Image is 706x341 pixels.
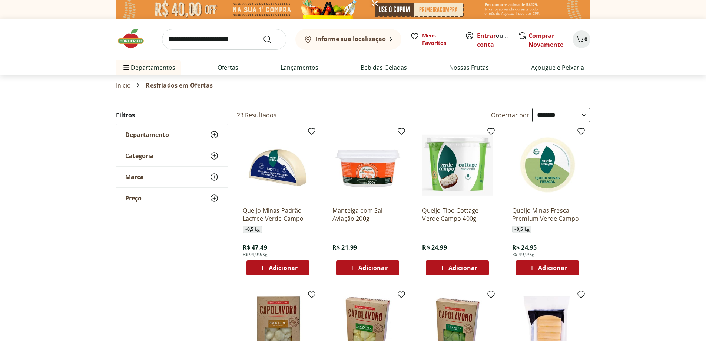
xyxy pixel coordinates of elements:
img: Manteiga com Sal Aviação 200g [332,130,403,200]
a: Criar conta [477,32,518,49]
a: Manteiga com Sal Aviação 200g [332,206,403,223]
button: Menu [122,59,131,76]
span: R$ 24,99 [422,243,447,252]
span: Meus Favoritos [422,32,456,47]
span: R$ 24,95 [512,243,537,252]
span: Adicionar [538,265,567,271]
label: Ordernar por [491,111,530,119]
h2: Filtros [116,108,228,122]
span: ~ 0,5 kg [512,226,531,233]
span: ou [477,31,510,49]
span: R$ 21,99 [332,243,357,252]
img: Queijo Minas Padrão Lacfree Verde Campo [243,130,313,200]
span: Adicionar [448,265,477,271]
a: Queijo Tipo Cottage Verde Campo 400g [422,206,493,223]
span: Adicionar [269,265,298,271]
span: Preço [125,194,142,202]
a: Ofertas [218,63,238,72]
button: Categoria [116,145,228,166]
span: Departamento [125,131,169,138]
img: Hortifruti [116,27,153,50]
h2: 23 Resultados [237,111,277,119]
a: Comprar Novamente [528,32,563,49]
button: Departamento [116,124,228,145]
img: Queijo Tipo Cottage Verde Campo 400g [422,130,493,200]
button: Adicionar [336,260,399,275]
a: Meus Favoritos [410,32,456,47]
span: 0 [584,36,587,43]
button: Preço [116,188,228,209]
span: Departamentos [122,59,175,76]
button: Submit Search [263,35,281,44]
button: Marca [116,167,228,187]
b: Informe sua localização [315,35,386,43]
button: Adicionar [516,260,579,275]
span: R$ 49,9/Kg [512,252,535,258]
button: Informe sua localização [295,29,401,50]
span: Adicionar [358,265,387,271]
button: Adicionar [426,260,489,275]
a: Queijo Minas Padrão Lacfree Verde Campo [243,206,313,223]
button: Adicionar [246,260,309,275]
a: Bebidas Geladas [361,63,407,72]
span: R$ 47,49 [243,243,267,252]
button: Carrinho [573,30,590,48]
span: R$ 94,99/Kg [243,252,268,258]
span: Categoria [125,152,154,160]
a: Açougue e Peixaria [531,63,584,72]
a: Lançamentos [281,63,318,72]
span: ~ 0,5 kg [243,226,262,233]
a: Nossas Frutas [449,63,489,72]
input: search [162,29,286,50]
a: Queijo Minas Frescal Premium Verde Campo [512,206,583,223]
a: Início [116,82,131,89]
span: Resfriados em Ofertas [146,82,212,89]
img: Queijo Minas Frescal Premium Verde Campo [512,130,583,200]
span: Marca [125,173,144,181]
a: Entrar [477,32,496,40]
